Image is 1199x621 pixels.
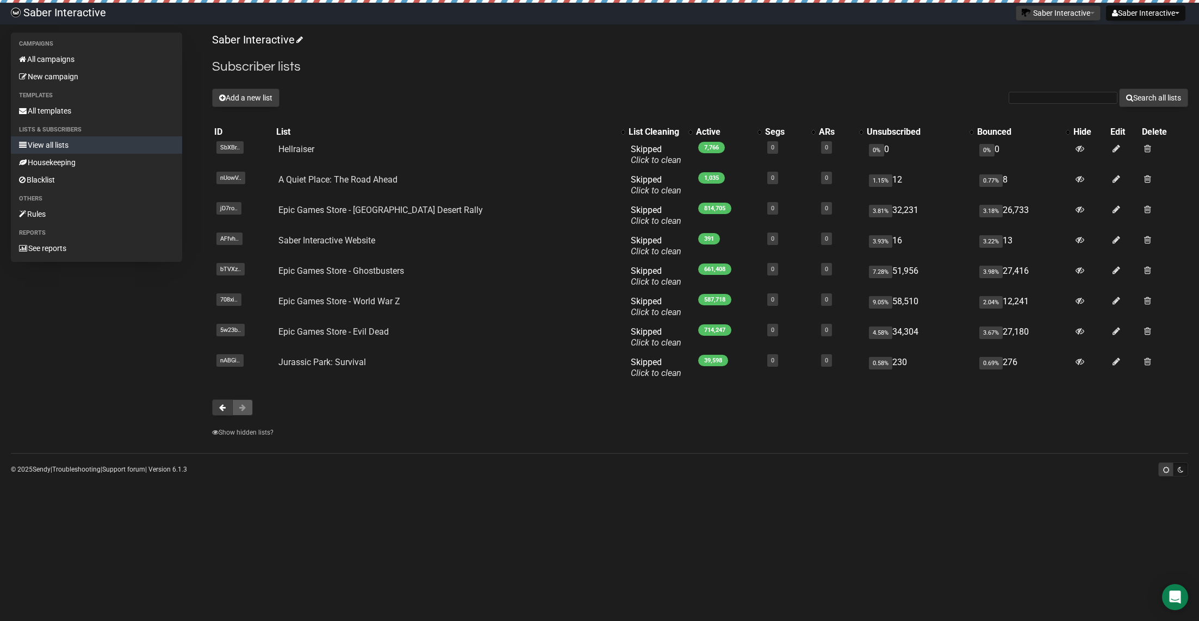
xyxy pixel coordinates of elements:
[11,463,187,475] p: © 2025 | | | Version 6.1.3
[771,174,774,181] a: 0
[865,261,975,292] td: 51,956
[631,277,681,287] a: Click to clean
[629,127,683,137] div: List Cleaning
[825,327,828,334] a: 0
[865,170,975,200] td: 12
[52,466,101,473] a: Troubleshooting
[865,353,975,383] td: 230
[11,102,182,120] a: All templates
[698,142,725,153] span: 7,766
[817,124,865,140] th: ARs: No sort applied, activate to apply an ascending sort
[212,124,274,140] th: ID: No sort applied, sorting is disabled
[865,322,975,353] td: 34,304
[631,357,681,378] span: Skipped
[975,322,1071,353] td: 27,180
[975,292,1071,322] td: 12,241
[626,124,694,140] th: List Cleaning: No sort applied, activate to apply an ascending sort
[278,205,483,215] a: Epic Games Store - [GEOGRAPHIC_DATA] Desert Rally
[214,127,272,137] div: ID
[216,202,241,215] span: jD7ro..
[763,124,817,140] th: Segs: No sort applied, activate to apply an ascending sort
[631,144,681,165] span: Skipped
[869,357,892,369] span: 0.58%
[975,124,1071,140] th: Bounced: No sort applied, activate to apply an ascending sort
[975,170,1071,200] td: 8
[33,466,51,473] a: Sendy
[771,144,774,151] a: 0
[1073,127,1106,137] div: Hide
[771,205,774,212] a: 0
[979,174,1003,187] span: 0.77%
[212,33,301,46] a: Saber Interactive
[631,327,681,348] span: Skipped
[1106,5,1185,21] button: Saber Interactive
[825,144,828,151] a: 0
[631,296,681,317] span: Skipped
[694,124,763,140] th: Active: No sort applied, activate to apply an ascending sort
[869,205,892,217] span: 3.81%
[631,205,681,226] span: Skipped
[11,227,182,240] li: Reports
[631,246,681,256] a: Click to clean
[276,127,616,137] div: List
[869,174,892,187] span: 1.15%
[631,368,681,378] a: Click to clean
[869,144,884,156] span: 0%
[819,127,854,137] div: ARs
[102,466,145,473] a: Support forum
[1110,127,1138,137] div: Edit
[869,266,892,278] span: 7.28%
[771,327,774,334] a: 0
[11,136,182,154] a: View all lists
[825,174,828,181] a: 0
[631,174,681,196] span: Skipped
[631,235,681,256] span: Skipped
[825,235,828,242] a: 0
[1119,89,1188,107] button: Search all lists
[11,171,182,189] a: Blacklist
[865,292,975,322] td: 58,510
[631,155,681,165] a: Click to clean
[977,127,1060,137] div: Bounced
[631,185,681,196] a: Click to clean
[11,192,182,205] li: Others
[631,307,681,317] a: Click to clean
[698,264,731,275] span: 661,408
[975,261,1071,292] td: 27,416
[278,235,375,246] a: Saber Interactive Website
[975,353,1071,383] td: 276
[278,144,314,154] a: Hellraiser
[631,266,681,287] span: Skipped
[979,296,1003,309] span: 2.04%
[696,127,752,137] div: Active
[825,296,828,303] a: 0
[869,327,892,339] span: 4.58%
[216,293,241,306] span: 708xi..
[278,327,389,337] a: Epic Games Store - Evil Dead
[865,140,975,170] td: 0
[979,327,1003,339] span: 3.67%
[278,266,404,276] a: Epic Games Store - Ghostbusters
[979,266,1003,278] span: 3.98%
[212,89,279,107] button: Add a new list
[631,216,681,226] a: Click to clean
[11,240,182,257] a: See reports
[11,8,21,17] img: ec1bccd4d48495f5e7d53d9a520ba7e5
[11,68,182,85] a: New campaign
[216,263,245,275] span: bTVXz..
[765,127,806,137] div: Segs
[216,233,243,245] span: AFfvh..
[698,233,720,244] span: 391
[212,57,1188,77] h2: Subscriber lists
[825,357,828,364] a: 0
[11,51,182,68] a: All campaigns
[979,357,1003,369] span: 0.69%
[11,154,182,171] a: Housekeeping
[869,235,892,248] span: 3.93%
[698,324,731,336] span: 714,247
[1162,584,1188,610] div: Open Intercom Messenger
[825,205,828,212] a: 0
[1022,8,1030,17] img: 1.png
[1071,124,1108,140] th: Hide: No sort applied, sorting is disabled
[278,296,400,306] a: Epic Games Store - World War Z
